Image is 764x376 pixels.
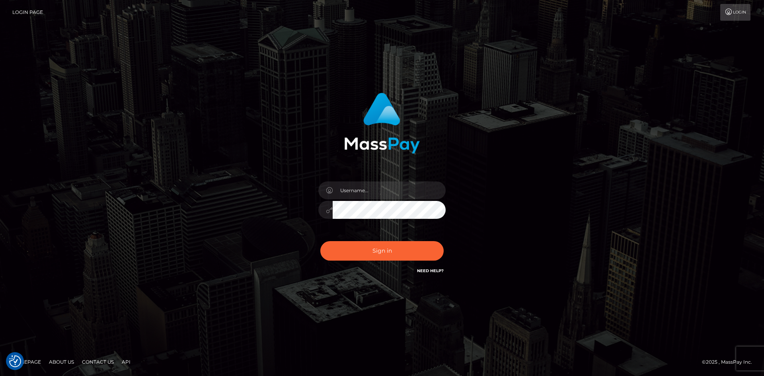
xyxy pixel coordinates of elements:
[702,358,758,366] div: © 2025 , MassPay Inc.
[9,356,44,368] a: Homepage
[720,4,750,21] a: Login
[46,356,77,368] a: About Us
[79,356,117,368] a: Contact Us
[119,356,134,368] a: API
[12,4,43,21] a: Login Page
[417,268,444,273] a: Need Help?
[344,93,420,154] img: MassPay Login
[333,181,446,199] input: Username...
[9,355,21,367] img: Revisit consent button
[9,355,21,367] button: Consent Preferences
[320,241,444,261] button: Sign in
